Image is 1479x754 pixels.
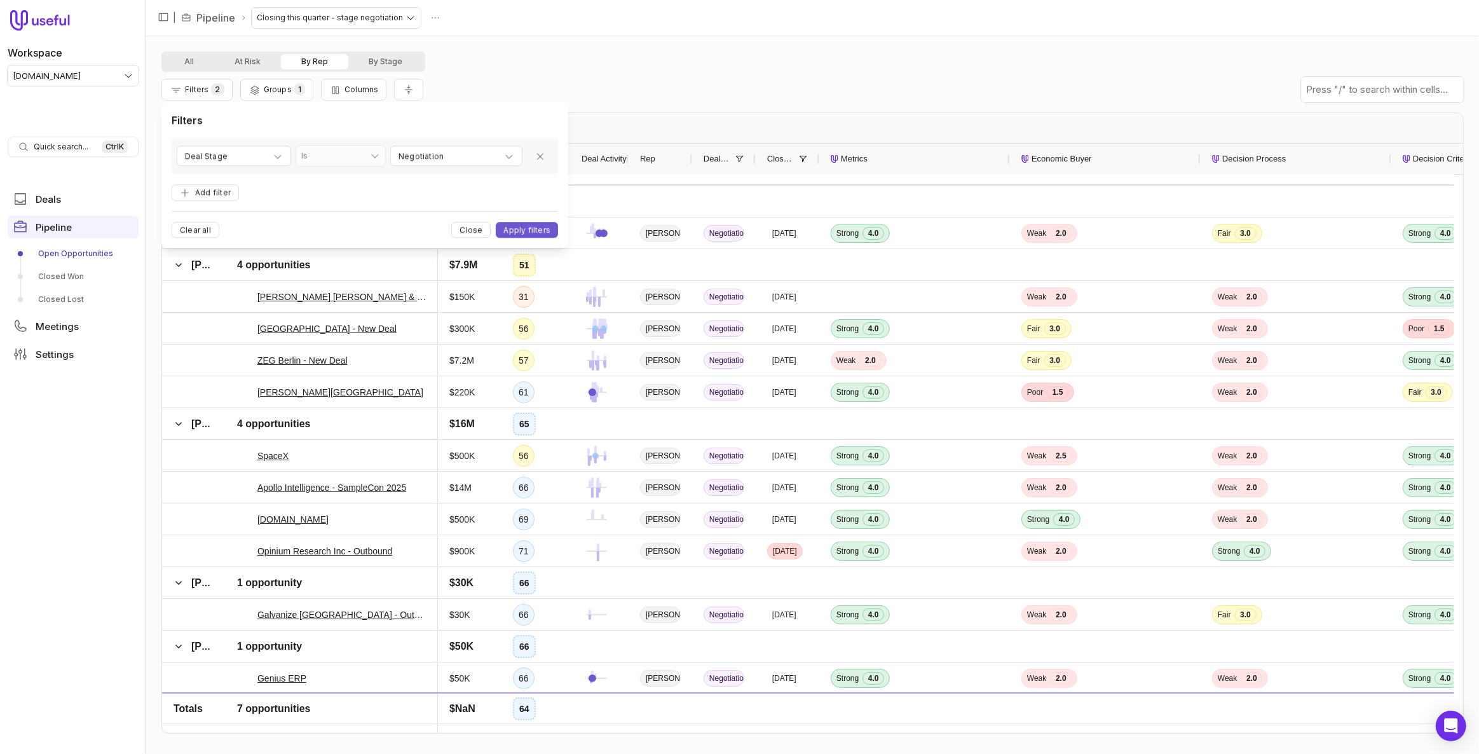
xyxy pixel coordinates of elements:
[640,384,681,401] span: [PERSON_NAME]
[836,610,859,620] span: Strong
[859,354,881,367] span: 2.0
[8,243,139,264] a: Open Opportunities
[1027,546,1046,556] span: Weak
[1408,387,1422,397] span: Fair
[257,480,406,495] a: Apollo Intelligence - SampleCon 2025
[449,353,474,368] span: $7.2M
[862,227,884,240] span: 4.0
[173,10,176,25] span: |
[1408,483,1431,493] span: Strong
[1218,483,1237,493] span: Weak
[1050,481,1072,494] span: 2.0
[704,607,744,623] span: Negotiation
[704,289,744,305] span: Negotiation
[1218,292,1237,302] span: Weak
[177,146,291,167] button: Deal Stage
[836,228,859,238] span: Strong
[449,289,475,305] span: $150K
[449,671,470,686] span: $50K
[102,141,128,153] kbd: Ctrl K
[836,324,859,334] span: Strong
[772,673,796,683] time: [DATE]
[1241,322,1262,335] span: 2.0
[172,223,219,238] button: Clear all
[8,45,62,60] label: Workspace
[1047,386,1068,399] span: 1.5
[831,144,998,174] div: Metrics
[1435,672,1456,685] span: 4.0
[1435,608,1456,621] span: 4.0
[348,54,423,69] button: By Stage
[1426,386,1447,399] span: 3.0
[704,384,744,401] span: Negotiation
[449,448,475,463] span: $500K
[1218,228,1231,238] span: Fair
[1241,354,1262,367] span: 2.0
[257,321,397,336] a: [GEOGRAPHIC_DATA] - New Deal
[704,670,744,687] span: Negotiation
[237,575,302,591] span: 1 opportunity
[34,142,88,152] span: Quick search...
[1241,386,1262,399] span: 2.0
[640,607,681,623] span: [PERSON_NAME]
[36,322,79,331] span: Meetings
[257,289,426,305] a: [PERSON_NAME] [PERSON_NAME] & Co., Inc. - Target Account
[513,668,535,689] div: 66
[640,479,681,496] span: [PERSON_NAME]
[154,8,173,27] button: Collapse sidebar
[1218,355,1237,366] span: Weak
[836,451,859,461] span: Strong
[513,350,535,371] div: 57
[164,54,214,69] button: All
[1301,77,1464,102] input: Press "/" to search within cells...
[773,546,797,556] time: [DATE]
[862,322,884,335] span: 4.0
[704,543,744,559] span: Negotiation
[449,480,472,495] span: $14M
[704,352,744,369] span: Negotiation
[513,413,536,435] div: 65
[281,54,348,69] button: By Rep
[1408,451,1431,461] span: Strong
[451,223,491,238] button: Close
[8,315,139,338] a: Meetings
[836,387,859,397] span: Strong
[704,151,730,167] span: Deal Stage
[1235,227,1257,240] span: 3.0
[862,545,884,558] span: 4.0
[196,10,235,25] a: Pipeline
[1241,513,1262,526] span: 2.0
[1218,673,1237,683] span: Weak
[640,320,681,337] span: [PERSON_NAME]
[862,449,884,462] span: 4.0
[36,350,74,359] span: Settings
[862,386,884,399] span: 4.0
[640,511,681,528] span: [PERSON_NAME]
[449,544,475,559] span: $900K
[257,353,348,368] a: ZEG Berlin - New Deal
[1050,227,1072,240] span: 2.0
[772,292,796,302] time: [DATE]
[8,188,139,210] a: Deals
[582,151,627,167] span: Deal Activity
[1222,151,1286,167] span: Decision Process
[214,54,281,69] button: At Risk
[1241,449,1262,462] span: 2.0
[772,355,796,366] time: [DATE]
[513,509,535,530] div: 69
[1408,546,1431,556] span: Strong
[191,259,276,270] span: [PERSON_NAME]
[640,151,655,167] span: Rep
[513,381,535,403] div: 61
[1050,672,1072,685] span: 2.0
[1435,481,1456,494] span: 4.0
[211,83,224,95] span: 2
[1241,481,1262,494] span: 2.0
[862,608,884,621] span: 4.0
[528,146,553,167] button: Remove filter
[496,223,558,238] button: Apply filters
[1027,228,1046,238] span: Weak
[513,572,536,594] div: 66
[513,477,535,498] div: 66
[640,289,681,305] span: [PERSON_NAME]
